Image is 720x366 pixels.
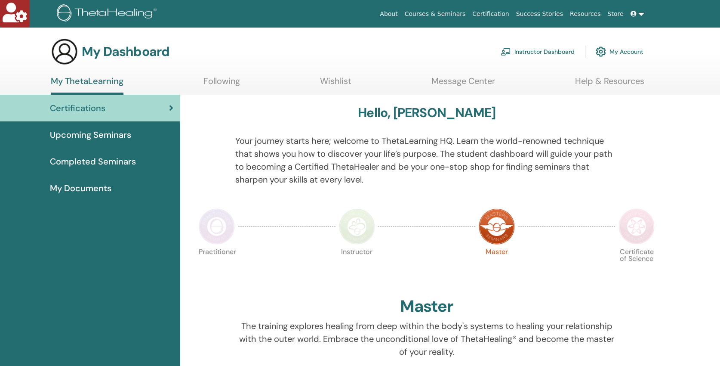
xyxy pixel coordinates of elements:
[618,248,655,285] p: Certificate of Science
[50,155,136,168] span: Completed Seminars
[376,6,401,22] a: About
[50,102,105,115] span: Certifications
[575,76,644,93] a: Help & Resources
[400,297,453,316] h2: Master
[199,208,235,245] img: Practitioner
[401,6,469,22] a: Courses & Seminars
[57,4,160,24] img: logo.png
[596,42,643,61] a: My Account
[604,6,627,22] a: Store
[50,182,111,195] span: My Documents
[51,38,78,65] img: generic-user-icon.jpg
[82,44,169,59] h3: My Dashboard
[513,6,566,22] a: Success Stories
[618,208,655,245] img: Certificate of Science
[235,319,618,358] p: The training explores healing from deep within the body's systems to healing your relationship wi...
[479,208,515,245] img: Master
[479,248,515,285] p: Master
[596,44,606,59] img: cog.svg
[566,6,604,22] a: Resources
[50,128,131,141] span: Upcoming Seminars
[339,208,375,245] img: Instructor
[431,76,495,93] a: Message Center
[339,248,375,285] p: Instructor
[358,105,495,121] h3: Hello, [PERSON_NAME]
[469,6,512,22] a: Certification
[199,248,235,285] p: Practitioner
[501,42,575,61] a: Instructor Dashboard
[320,76,351,93] a: Wishlist
[235,134,618,186] p: Your journey starts here; welcome to ThetaLearning HQ. Learn the world-renowned technique that sh...
[203,76,240,93] a: Following
[501,48,511,56] img: chalkboard-teacher.svg
[51,76,123,95] a: My ThetaLearning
